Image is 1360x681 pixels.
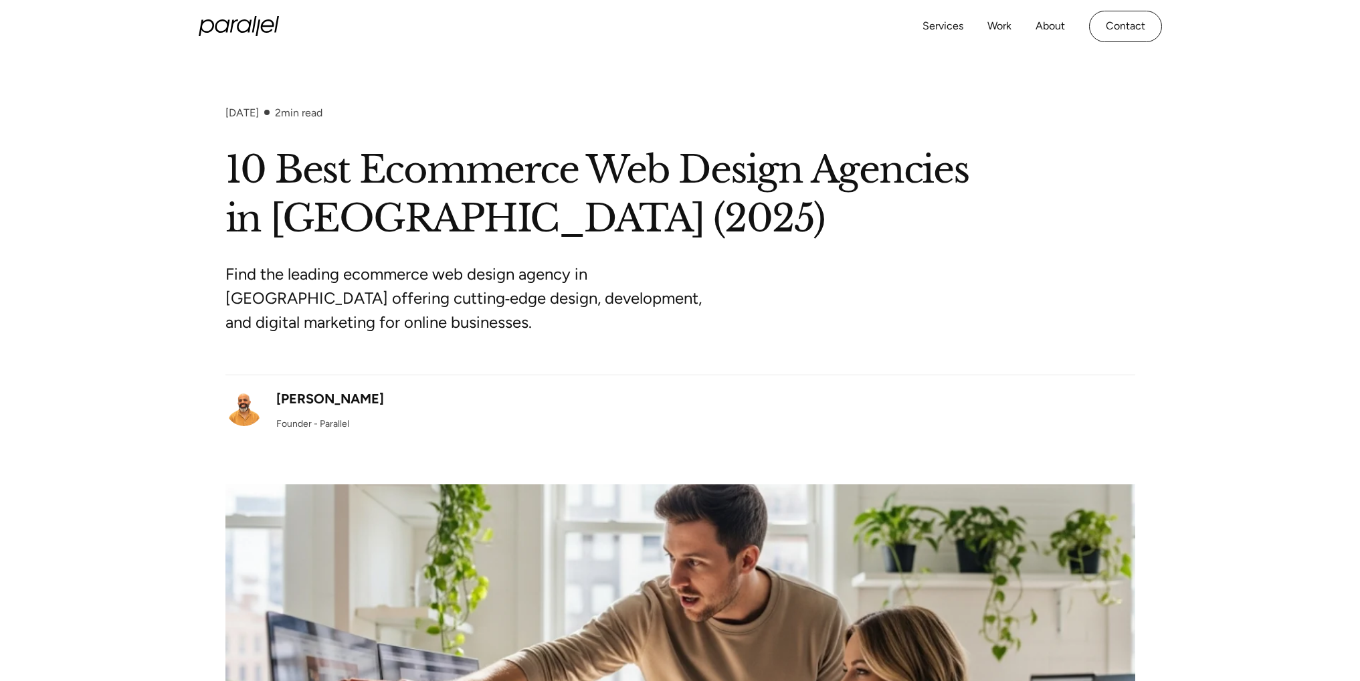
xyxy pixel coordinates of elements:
[1036,17,1065,36] a: About
[225,262,727,334] p: Find the leading ecommerce web design agency in [GEOGRAPHIC_DATA] offering cutting‑edge design, d...
[225,106,259,119] div: [DATE]
[987,17,1011,36] a: Work
[225,146,1135,244] h1: 10 Best Ecommerce Web Design Agencies in [GEOGRAPHIC_DATA] (2025)
[225,389,384,431] a: [PERSON_NAME]Founder - Parallel
[275,106,322,119] div: min read
[275,106,281,119] span: 2
[1089,11,1162,42] a: Contact
[922,17,963,36] a: Services
[225,389,263,426] img: Robin Dhanwani
[276,417,349,431] div: Founder - Parallel
[276,389,384,409] div: [PERSON_NAME]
